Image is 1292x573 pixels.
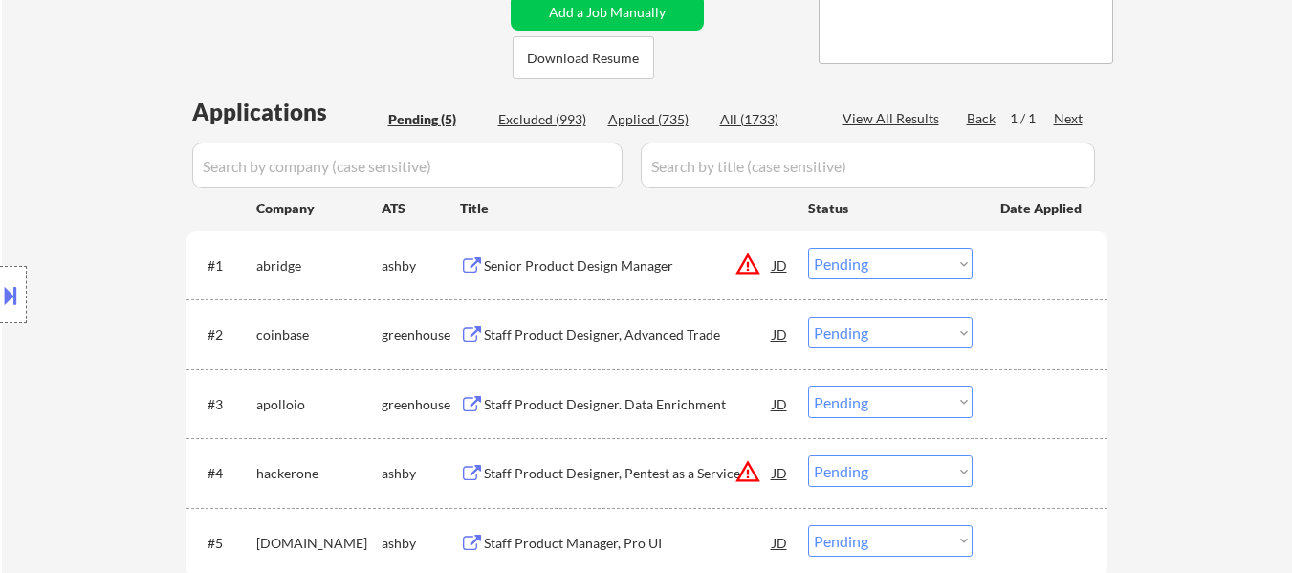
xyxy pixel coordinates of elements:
[967,109,997,128] div: Back
[513,36,654,79] button: Download Resume
[734,251,761,277] button: warning_amber
[484,395,773,414] div: Staff Product Designer. Data Enrichment
[192,143,623,188] input: Search by company (case sensitive)
[498,110,594,129] div: Excluded (993)
[208,464,241,483] div: #4
[771,525,790,560] div: JD
[382,256,460,275] div: ashby
[256,534,382,553] div: [DOMAIN_NAME]
[1054,109,1084,128] div: Next
[382,534,460,553] div: ashby
[843,109,945,128] div: View All Results
[484,464,773,483] div: Staff Product Designer, Pentest as a Service
[382,325,460,344] div: greenhouse
[771,386,790,421] div: JD
[192,100,382,123] div: Applications
[641,143,1095,188] input: Search by title (case sensitive)
[734,458,761,485] button: warning_amber
[382,395,460,414] div: greenhouse
[484,325,773,344] div: Staff Product Designer, Advanced Trade
[771,455,790,490] div: JD
[382,464,460,483] div: ashby
[460,199,790,218] div: Title
[256,464,382,483] div: hackerone
[1010,109,1054,128] div: 1 / 1
[484,256,773,275] div: Senior Product Design Manager
[388,110,484,129] div: Pending (5)
[808,190,973,225] div: Status
[771,248,790,282] div: JD
[1000,199,1084,218] div: Date Applied
[484,534,773,553] div: Staff Product Manager, Pro UI
[608,110,704,129] div: Applied (735)
[720,110,816,129] div: All (1733)
[382,199,460,218] div: ATS
[771,317,790,351] div: JD
[208,534,241,553] div: #5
